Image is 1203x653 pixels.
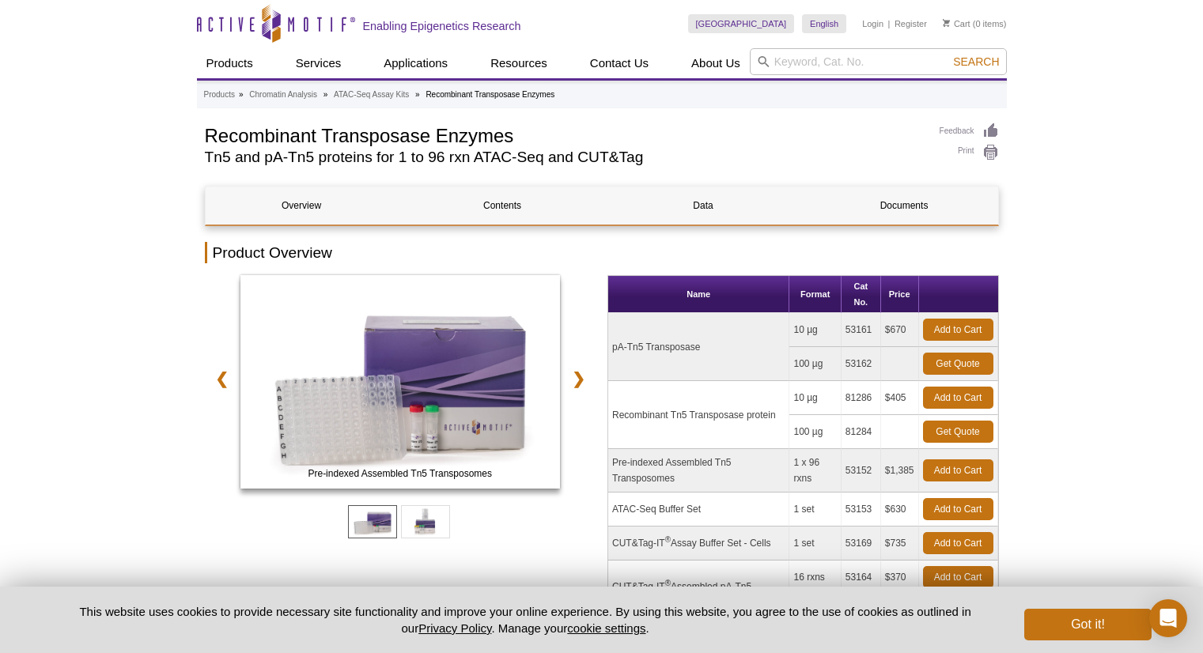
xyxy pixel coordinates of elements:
sup: ® [665,535,671,544]
td: Pre-indexed Assembled Tn5 Transposomes [608,449,789,493]
a: Cart [943,18,970,29]
a: Services [286,48,351,78]
a: Contact Us [581,48,658,78]
td: 1 set [789,527,841,561]
th: Name [608,276,789,313]
td: $670 [881,313,919,347]
a: ATAC-Seq Kit [240,275,561,493]
a: Data [607,187,800,225]
a: Register [895,18,927,29]
a: Add to Cart [923,498,993,520]
li: » [415,90,420,99]
td: 16 rxns [789,561,841,594]
button: Search [948,55,1004,69]
td: $1,385 [881,449,919,493]
th: Format [789,276,841,313]
td: CUT&Tag-IT Assembled pA-Tn5 Transposomes [608,561,789,628]
td: 53169 [842,527,881,561]
a: Chromatin Analysis [249,88,317,102]
a: Get Quote [923,421,993,443]
td: 10 µg [789,313,841,347]
a: Applications [374,48,457,78]
a: [GEOGRAPHIC_DATA] [688,14,795,33]
img: Your Cart [943,19,950,27]
a: Add to Cart [923,387,993,409]
th: Price [881,276,919,313]
td: 1 set [789,493,841,527]
img: Pre-indexed Assembled Tn5 Transposomes [240,275,561,489]
td: 53162 [842,347,881,381]
td: pA-Tn5 Transposase [608,313,789,381]
li: | [888,14,891,33]
li: (0 items) [943,14,1007,33]
a: Login [862,18,883,29]
li: Recombinant Transposase Enzymes [426,90,554,99]
li: » [239,90,244,99]
a: Contents [407,187,599,225]
a: About Us [682,48,750,78]
input: Keyword, Cat. No. [750,48,1007,75]
td: CUT&Tag-IT Assay Buffer Set - Cells [608,527,789,561]
td: 53153 [842,493,881,527]
a: English [802,14,846,33]
a: Documents [808,187,1001,225]
sup: ® [665,579,671,587]
button: cookie settings [567,621,645,635]
a: Add to Cart [923,319,993,341]
td: 81284 [842,415,881,449]
td: 53161 [842,313,881,347]
a: Products [197,48,263,78]
a: Feedback [940,123,999,140]
td: $370 [881,561,919,594]
td: ATAC-Seq Buffer Set [608,493,789,527]
a: Resources [481,48,557,78]
p: This website uses cookies to provide necessary site functionality and improve your online experie... [52,603,999,636]
td: 53164 [842,561,881,594]
div: Open Intercom Messenger [1149,599,1187,637]
h2: Product Overview [205,242,999,263]
td: $630 [881,493,919,527]
span: Search [953,55,999,68]
a: Privacy Policy [418,621,491,635]
td: 81286 [842,381,881,415]
a: Products [204,88,235,102]
a: Add to Cart [923,532,993,554]
td: Recombinant Tn5 Transposase protein [608,381,789,449]
td: 10 µg [789,381,841,415]
a: ❮ [205,360,239,397]
td: $735 [881,527,919,561]
h2: Tn5 and pA-Tn5 proteins for 1 to 96 rxn ATAC-Seq and CUT&Tag [205,150,924,164]
li: » [323,90,328,99]
td: 1 x 96 rxns [789,449,841,493]
td: 100 µg [789,347,841,381]
button: Got it! [1024,609,1151,640]
h2: Enabling Epigenetics Research [363,19,521,33]
a: Overview [206,187,398,225]
h1: Recombinant Transposase Enzymes [205,123,924,146]
a: ATAC-Seq Assay Kits [334,88,409,102]
span: Pre-indexed Assembled Tn5 Transposomes [244,466,557,481]
td: 53152 [842,449,881,493]
th: Cat No. [842,276,881,313]
td: $405 [881,381,919,415]
a: Add to Cart [923,566,993,588]
a: Print [940,144,999,161]
a: Get Quote [923,353,993,375]
td: 100 µg [789,415,841,449]
a: ❯ [562,360,596,397]
a: Add to Cart [923,459,993,481]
